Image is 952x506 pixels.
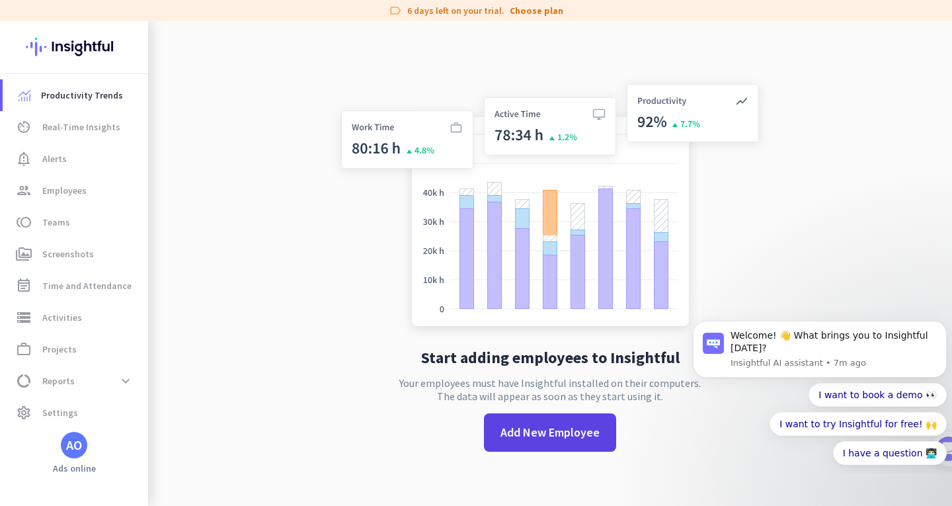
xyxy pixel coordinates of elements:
span: Add New Employee [500,424,600,441]
a: groupEmployees [3,175,148,206]
i: event_note [16,278,32,294]
i: av_timer [16,119,32,135]
span: Time and Attendance [42,278,132,294]
img: no-search-results [331,76,769,339]
span: Teams [42,214,70,230]
img: menu-item [19,89,30,101]
iframe: Intercom notifications message [688,309,952,473]
p: Your employees must have Insightful installed on their computers. The data will appear as soon as... [399,376,701,403]
i: data_usage [16,373,32,389]
a: event_noteTime and Attendance [3,270,148,302]
a: storageActivities [3,302,148,333]
button: expand_more [114,369,138,393]
a: menu-itemProductivity Trends [3,79,148,111]
i: label [389,4,402,17]
i: work_outline [16,341,32,357]
span: Alerts [42,151,67,167]
i: notification_important [16,151,32,167]
i: group [16,183,32,198]
a: data_usageReportsexpand_more [3,365,148,397]
a: tollTeams [3,206,148,238]
img: Insightful logo [26,21,122,73]
i: settings [16,405,32,421]
h2: Start adding employees to Insightful [421,350,680,366]
span: Activities [42,310,82,325]
a: perm_mediaScreenshots [3,238,148,270]
a: work_outlineProjects [3,333,148,365]
a: settingsSettings [3,397,148,429]
span: Productivity Trends [41,87,123,103]
span: Employees [42,183,87,198]
button: Add New Employee [484,413,616,452]
span: Real-Time Insights [42,119,120,135]
i: storage [16,310,32,325]
span: Settings [42,405,78,421]
a: av_timerReal-Time Insights [3,111,148,143]
div: AO [66,439,82,452]
i: toll [16,214,32,230]
a: Choose plan [510,4,563,17]
span: Projects [42,341,77,357]
a: notification_importantAlerts [3,143,148,175]
span: Screenshots [42,246,94,262]
span: Reports [42,373,75,389]
i: perm_media [16,246,32,262]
